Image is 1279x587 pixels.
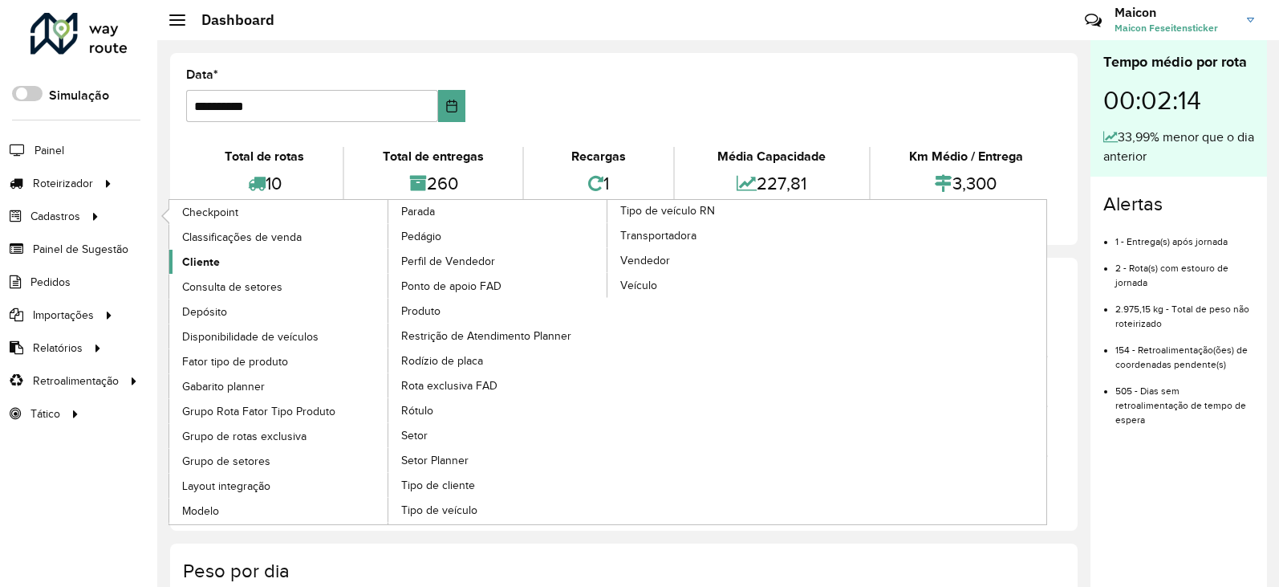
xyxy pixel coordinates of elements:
span: Checkpoint [182,204,238,221]
div: 00:02:14 [1103,73,1254,128]
span: Produto [401,303,441,320]
a: Setor Planner [388,448,608,472]
span: Relatórios [33,340,83,357]
a: Perfil de Vendedor [388,249,608,273]
span: Modelo [182,503,219,520]
span: Rótulo [401,402,433,419]
span: Tipo de veículo [401,502,477,519]
h4: Peso por dia [183,560,1062,583]
span: Tipo de cliente [401,477,475,494]
span: Parada [401,203,435,220]
li: 2 - Rota(s) com estouro de jornada [1115,249,1254,290]
div: 260 [348,166,518,201]
span: Grupo de rotas exclusiva [182,428,307,445]
span: Ponto de apoio FAD [401,278,501,295]
span: Gabarito planner [182,378,265,395]
a: Rodízio de placa [388,349,608,373]
a: Transportadora [607,223,827,247]
a: Produto [388,299,608,323]
span: Layout integração [182,478,270,495]
h4: Alertas [1103,193,1254,216]
span: Grupo de setores [182,453,270,470]
a: Grupo de rotas exclusiva [169,424,389,448]
a: Restrição de Atendimento Planner [388,324,608,348]
span: Pedágio [401,228,441,245]
label: Simulação [49,86,109,105]
div: Total de rotas [190,147,339,166]
h3: Maicon [1115,5,1235,20]
span: Tático [30,406,60,422]
li: 2.975,15 kg - Total de peso não roteirizado [1115,290,1254,331]
span: Painel de Sugestão [33,241,128,258]
div: 10 [190,166,339,201]
a: Tipo de veículo [388,498,608,522]
span: Depósito [182,304,227,320]
span: Grupo Rota Fator Tipo Produto [182,403,335,420]
a: Modelo [169,499,389,523]
span: Disponibilidade de veículos [182,328,319,345]
a: Fator tipo de produto [169,349,389,373]
span: Maicon Feseitensticker [1115,21,1235,35]
div: 33,99% menor que o dia anterior [1103,128,1254,166]
a: Gabarito planner [169,374,389,398]
a: Contato Rápido [1076,3,1110,38]
a: Depósito [169,300,389,324]
a: Checkpoint [169,200,389,224]
li: 154 - Retroalimentação(ões) de coordenadas pendente(s) [1115,331,1254,372]
span: Cliente [182,254,220,271]
span: Rota exclusiva FAD [401,377,497,394]
span: Setor Planner [401,452,469,469]
a: Ponto de apoio FAD [388,274,608,298]
span: Retroalimentação [33,373,119,389]
a: Rota exclusiva FAD [388,373,608,397]
a: Pedágio [388,224,608,248]
span: Consulta de setores [182,279,282,296]
span: Cadastros [30,208,80,225]
span: Pedidos [30,274,71,291]
a: Layout integração [169,474,389,498]
button: Choose Date [438,90,465,122]
span: Fator tipo de produto [182,353,288,370]
a: Veículo [607,273,827,297]
a: Disponibilidade de veículos [169,324,389,349]
span: Painel [35,142,64,159]
a: Cliente [169,250,389,274]
a: Parada [169,200,608,524]
li: 1 - Entrega(s) após jornada [1115,222,1254,249]
span: Vendedor [620,252,670,269]
div: 3,300 [875,166,1058,201]
a: Grupo de setores [169,449,389,473]
span: Importações [33,307,94,324]
span: Perfil de Vendedor [401,253,495,270]
span: Setor [401,427,428,444]
a: Vendedor [607,248,827,272]
a: Consulta de setores [169,275,389,299]
a: Rótulo [388,398,608,422]
div: Total de entregas [348,147,518,166]
h2: Dashboard [185,11,274,29]
span: Veículo [620,277,657,294]
div: Recargas [528,147,668,166]
span: Tipo de veículo RN [620,202,715,219]
div: Tempo médio por rota [1103,51,1254,73]
a: Setor [388,423,608,447]
span: Roteirizador [33,175,93,192]
div: 227,81 [679,166,865,201]
div: 1 [528,166,668,201]
span: Restrição de Atendimento Planner [401,328,571,344]
div: Km Médio / Entrega [875,147,1058,166]
a: Classificações de venda [169,225,389,249]
a: Tipo de cliente [388,473,608,497]
span: Classificações de venda [182,229,302,246]
span: Rodízio de placa [401,353,483,369]
a: Tipo de veículo RN [388,200,827,524]
span: Transportadora [620,227,696,244]
a: Grupo Rota Fator Tipo Produto [169,399,389,423]
div: Média Capacidade [679,147,865,166]
label: Data [186,65,218,84]
li: 505 - Dias sem retroalimentação de tempo de espera [1115,372,1254,427]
